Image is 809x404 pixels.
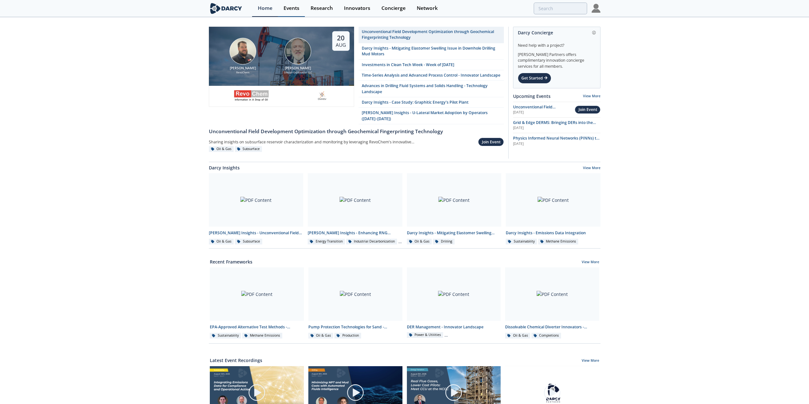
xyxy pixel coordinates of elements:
a: Latest Event Recordings [210,357,262,364]
div: Concierge [381,6,406,11]
div: Join Event [482,139,501,145]
div: Oil & Gas [407,239,432,244]
div: 20 [336,34,346,42]
div: Methane Emissions [242,333,283,339]
div: Power & Utilities [407,332,443,338]
a: PDF Content Darcy Insights - Emissions Data Integration Sustainability Methane Emissions [504,173,603,245]
div: Sharing insights on subsurface reservoir characterization and monitoring by leveraging RevoChem's... [209,137,422,146]
img: play-chapters-gray.svg [346,384,364,401]
div: Subsurface [235,146,262,152]
a: Time-Series Analysis and Advanced Process Control - Innovator Landscape [359,70,504,81]
a: Unconventional Field Development Optimization through Geochemical Fingerprinting Technology [DATE] [513,104,575,115]
div: Sustainability [506,239,537,244]
img: play-chapters-gray.svg [543,384,561,401]
div: [PERSON_NAME] Insights - Enhancing RNG innovation [308,230,402,236]
a: Grid & Edge DERMS: Bringing DERs into the Control Room [DATE] [513,120,600,131]
div: Energy Transition [308,239,345,244]
div: Sustainability [210,333,241,339]
div: Events [284,6,299,11]
a: PDF Content Pump Protection Technologies for Sand - Innovator Shortlist Oil & Gas Production [306,267,405,339]
div: Pump Protection Technologies for Sand - Innovator Shortlist [308,324,402,330]
a: PDF Content Darcy Insights - Mitigating Elastomer Swelling Issue in Downhole Drilling Mud Motors ... [405,173,504,245]
div: Darcy Concierge [518,27,596,38]
div: Innovators [344,6,370,11]
a: View More [582,358,599,364]
div: Drilling [433,239,455,244]
div: Home [258,6,272,11]
input: Advanced Search [534,3,587,14]
div: Oil & Gas [209,239,234,244]
div: [DATE] [513,141,600,147]
a: Unconventional Field Development Optimization through Geochemical Fingerprinting Technology [359,27,504,43]
img: Bob Aylsworth [230,38,256,65]
img: play-chapters-gray.svg [248,384,266,401]
a: [PERSON_NAME] Insights - U-Lateral Market Adoption by Operators ([DATE]–[DATE]) [359,108,504,124]
span: Grid & Edge DERMS: Bringing DERs into the Control Room [513,120,596,131]
div: Production [334,333,361,339]
div: Aug [336,42,346,48]
a: Recent Frameworks [210,258,252,265]
img: play-chapters-gray.svg [445,384,463,401]
div: Unconventional Field Development Optimization through Geochemical Fingerprinting Technology [362,29,500,41]
div: [DATE] [513,110,575,115]
div: Completions [531,333,561,339]
div: [PERSON_NAME] Partners offers complimentary innovation concierge services for all members. [518,48,596,69]
a: Advances in Drilling Fluid Systems and Solids Handling - Technology Landscape [359,81,504,97]
button: Join Event [575,106,600,114]
div: Research [311,6,333,11]
div: Oil & Gas [308,333,333,339]
div: Oil & Gas [209,146,234,152]
img: Profile [592,4,600,13]
div: Industrial Decarbonization [346,239,397,244]
a: Unconventional Field Development Optimization through Geochemical Fingerprinting Technology [209,124,504,135]
img: information.svg [592,31,596,34]
div: Unconventional Field Development Optimization through Geochemical Fingerprinting Technology [209,128,504,135]
div: Need help with a project? [518,38,596,48]
div: Methane Emissions [538,239,579,244]
a: Upcoming Events [513,93,551,99]
img: ovintiv.com.png [316,89,329,102]
div: Get Started [518,73,551,84]
a: Darcy Insights - Mitigating Elastomer Swelling Issue in Downhole Drilling Mud Motors [359,43,504,60]
a: View More [583,166,600,171]
div: DER Management - Innovator Landscape [407,324,501,330]
div: [DATE] [513,126,600,131]
a: Physics Informed Neural Networks (PINNs) to Accelerate Subsurface Scenario Analysis [DATE] [513,135,600,146]
div: Join Event [579,107,597,113]
img: revochem.com.png [234,89,269,102]
div: [PERSON_NAME] Insights - Unconventional Field Development Optimization through Geochemical Finger... [209,230,304,236]
div: RevoChem [218,71,268,75]
a: Investments in Clean Tech Week - Week of [DATE] [359,60,504,70]
a: PDF Content [PERSON_NAME] Insights - Enhancing RNG innovation Energy Transition Industrial Decarb... [305,173,405,245]
span: Physics Informed Neural Networks (PINNs) to Accelerate Subsurface Scenario Analysis [513,135,600,147]
div: [PERSON_NAME] [273,66,323,71]
a: View More [583,94,600,98]
img: John Sinclair [285,38,311,65]
div: Oil & Gas [505,333,530,339]
div: Darcy Insights - Emissions Data Integration [506,230,600,236]
div: [PERSON_NAME] [218,66,268,71]
a: Darcy Insights [209,164,240,171]
div: Network [417,6,438,11]
a: Bob Aylsworth [PERSON_NAME] RevoChem John Sinclair [PERSON_NAME] Sinclair Exploration LLC 20 Aug [209,27,354,124]
a: PDF Content Dissolvable Chemical Diverter Innovators - Innovator Landscape Oil & Gas Completions [503,267,601,339]
div: Sinclair Exploration LLC [273,71,323,75]
a: PDF Content EPA-Approved Alternative Test Methods - Innovator Comparison Sustainability Methane E... [208,267,306,339]
div: Dissolvable Chemical Diverter Innovators - Innovator Landscape [505,324,599,330]
a: PDF Content DER Management - Innovator Landscape Power & Utilities [405,267,503,339]
span: Unconventional Field Development Optimization through Geochemical Fingerprinting Technology [513,104,564,127]
button: Join Event [478,138,504,146]
a: Darcy Insights - Case Study: Graphitic Energy's Pilot Plant [359,97,504,108]
div: Darcy Insights - Mitigating Elastomer Swelling Issue in Downhole Drilling Mud Motors [407,230,502,236]
a: View More [582,260,599,265]
div: EPA-Approved Alternative Test Methods - Innovator Comparison [210,324,304,330]
div: Subsurface [235,239,262,244]
img: logo-wide.svg [209,3,243,14]
a: PDF Content [PERSON_NAME] Insights - Unconventional Field Development Optimization through Geoche... [207,173,306,245]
